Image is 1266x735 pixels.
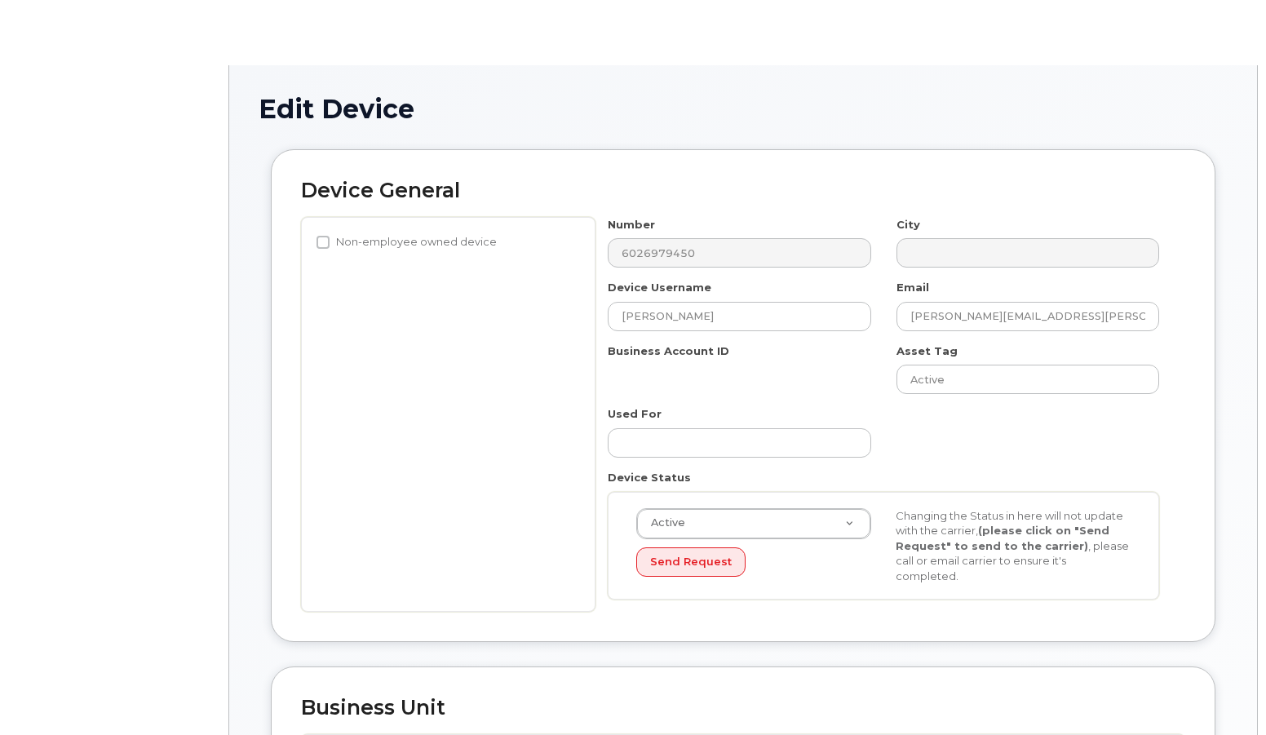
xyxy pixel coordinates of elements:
label: Email [896,280,929,295]
h1: Edit Device [259,95,1228,123]
strong: (please click on "Send Request" to send to the carrier) [896,524,1109,552]
a: Active [637,509,870,538]
label: Device Status [608,470,691,485]
h2: Device General [301,179,1185,202]
label: Used For [608,406,662,422]
label: Business Account ID [608,343,729,359]
button: Send Request [636,547,746,578]
label: Asset Tag [896,343,958,359]
label: Device Username [608,280,711,295]
h2: Business Unit [301,697,1185,720]
span: Active [641,516,685,530]
label: Number [608,217,655,232]
div: Changing the Status in here will not update with the carrier, , please call or email carrier to e... [883,508,1143,584]
label: City [896,217,920,232]
label: Non-employee owned device [316,232,497,252]
input: Non-employee owned device [316,236,330,249]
